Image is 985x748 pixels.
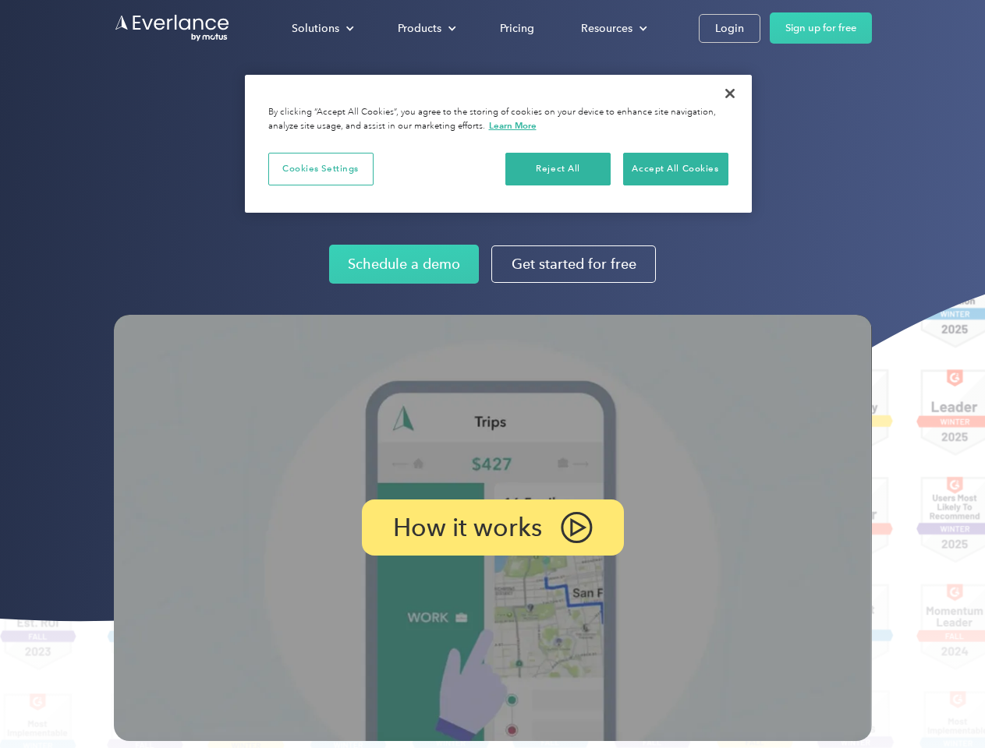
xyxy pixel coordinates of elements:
button: Reject All [505,153,611,185]
div: Products [398,19,441,38]
a: Go to homepage [114,13,231,43]
a: More information about your privacy, opens in a new tab [489,120,537,131]
button: Close [713,76,747,111]
a: Login [699,14,760,43]
div: Login [715,19,744,38]
div: Privacy [245,75,752,213]
div: Cookie banner [245,75,752,213]
a: Pricing [484,15,550,42]
a: Schedule a demo [329,245,479,284]
div: Products [382,15,469,42]
div: By clicking “Accept All Cookies”, you agree to the storing of cookies on your device to enhance s... [268,106,728,133]
p: How it works [393,518,542,537]
a: Sign up for free [770,12,872,44]
a: Get started for free [491,245,656,283]
button: Cookies Settings [268,153,374,185]
input: Submit [115,93,193,125]
div: Resources [565,15,660,42]
div: Solutions [292,19,339,38]
div: Pricing [500,19,534,38]
button: Accept All Cookies [623,153,728,185]
div: Resources [581,19,632,38]
div: Solutions [276,15,367,42]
